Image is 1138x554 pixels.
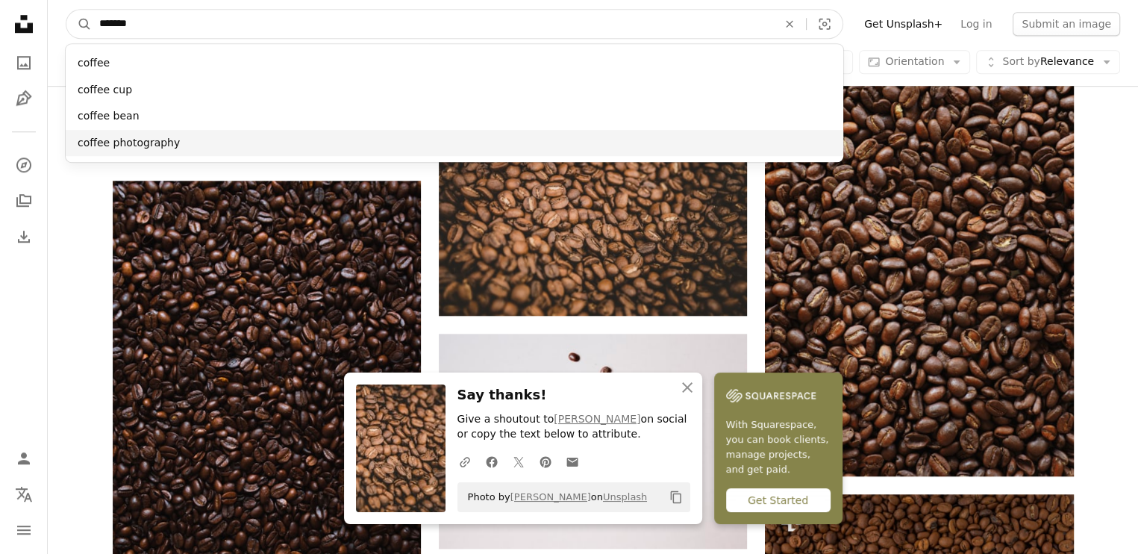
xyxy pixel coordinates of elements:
a: Home — Unsplash [9,9,39,42]
button: Visual search [807,10,842,38]
a: brown coffee beans on black surface [765,237,1073,251]
span: Relevance [1002,55,1094,70]
div: coffee bean [66,103,843,130]
a: Get Unsplash+ [855,12,951,36]
p: Give a shoutout to on social or copy the text below to attribute. [457,412,690,442]
a: Download History [9,222,39,252]
a: Log in [951,12,1001,36]
button: Orientation [859,51,970,75]
span: Orientation [885,56,944,68]
div: coffee cup [66,77,843,104]
a: coffee beans on black surface [439,206,747,220]
h3: Say thanks! [457,385,690,406]
div: coffee [66,50,843,77]
a: Illustrations [9,84,39,113]
a: Share over email [559,446,586,476]
button: Clear [773,10,806,38]
div: coffee photography [66,130,843,157]
a: [PERSON_NAME] [554,413,640,425]
a: Photos [9,48,39,78]
a: Share on Twitter [505,446,532,476]
div: Get Started [726,488,831,512]
span: Photo by on [460,485,648,509]
button: Submit an image [1013,12,1120,36]
button: Language [9,479,39,509]
a: With Squarespace, you can book clients, manage projects, and get paid.Get Started [714,373,842,524]
img: file-1747939142011-51e5cc87e3c9 [726,385,816,407]
a: Share on Facebook [478,446,505,476]
img: brown coffee beans on black surface [765,13,1073,476]
button: Copy to clipboard [663,485,689,510]
a: Share on Pinterest [532,446,559,476]
a: Log in / Sign up [9,443,39,473]
button: Menu [9,515,39,545]
a: [PERSON_NAME] [510,491,591,502]
a: Explore [9,150,39,180]
img: coffee beans on black surface [439,110,747,316]
form: Find visuals sitewide [66,9,843,39]
span: With Squarespace, you can book clients, manage projects, and get paid. [726,417,831,477]
button: Search Unsplash [66,10,92,38]
span: Sort by [1002,56,1039,68]
img: coffee beans on white surface [439,334,747,549]
a: Unsplash [603,491,647,502]
a: brown coffee beans lot [113,420,421,434]
a: Collections [9,186,39,216]
button: Sort byRelevance [976,51,1120,75]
